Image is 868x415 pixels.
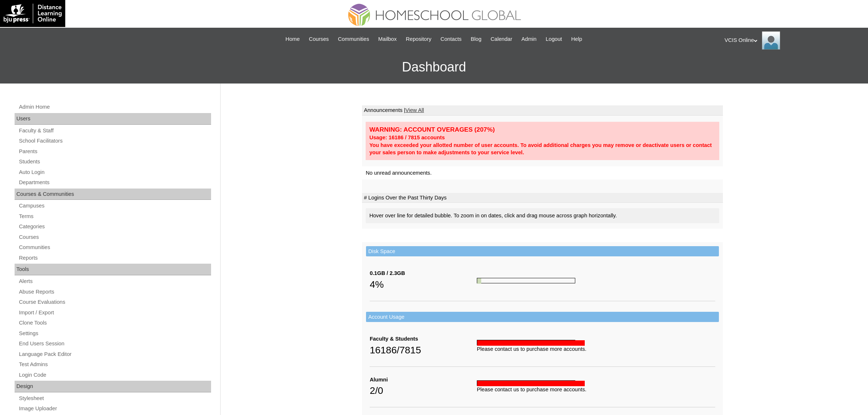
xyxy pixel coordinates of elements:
[18,102,211,112] a: Admin Home
[18,157,211,166] a: Students
[487,35,516,43] a: Calendar
[18,360,211,369] a: Test Admins
[370,269,477,277] div: 0.1GB / 2.3GB
[366,246,719,257] td: Disk Space
[366,312,719,322] td: Account Usage
[334,35,373,43] a: Communities
[370,343,477,357] div: 16186/7815
[437,35,465,43] a: Contacts
[762,31,780,50] img: VCIS Online Admin
[477,386,715,393] div: Please contact us to purchase more accounts.
[15,113,211,125] div: Users
[18,243,211,252] a: Communities
[375,35,401,43] a: Mailbox
[546,35,562,43] span: Logout
[305,35,332,43] a: Courses
[15,189,211,200] div: Courses & Communities
[309,35,329,43] span: Courses
[4,51,864,84] h3: Dashboard
[18,308,211,317] a: Import / Export
[18,371,211,380] a: Login Code
[18,201,211,210] a: Campuses
[366,208,719,223] div: Hover over line for detailed bubble. To zoom in on dates, click and drag mouse across graph horiz...
[18,178,211,187] a: Departments
[18,233,211,242] a: Courses
[542,35,566,43] a: Logout
[18,277,211,286] a: Alerts
[18,287,211,296] a: Abuse Reports
[362,105,723,116] td: Announcements |
[18,136,211,146] a: School Facilitators
[18,318,211,327] a: Clone Tools
[440,35,462,43] span: Contacts
[18,126,211,135] a: Faculty & Staff
[18,350,211,359] a: Language Pack Editor
[471,35,481,43] span: Blog
[370,376,477,384] div: Alumni
[18,298,211,307] a: Course Evaluations
[4,4,62,23] img: logo-white.png
[369,125,716,134] div: WARNING: ACCOUNT OVERAGES (207%)
[369,141,716,156] div: You have exceeded your allotted number of user accounts. To avoid additional charges you may remo...
[18,329,211,338] a: Settings
[370,383,477,398] div: 2/0
[521,35,537,43] span: Admin
[18,212,211,221] a: Terms
[518,35,540,43] a: Admin
[18,222,211,231] a: Categories
[369,135,445,140] strong: Usage: 16186 / 7815 accounts
[338,35,369,43] span: Communities
[405,107,424,113] a: View All
[402,35,435,43] a: Repository
[725,31,861,50] div: VCIS Online
[15,381,211,392] div: Design
[477,345,715,353] div: Please contact us to purchase more accounts.
[18,168,211,177] a: Auto Login
[282,35,303,43] a: Home
[285,35,300,43] span: Home
[18,394,211,403] a: Stylesheet
[571,35,582,43] span: Help
[18,253,211,263] a: Reports
[18,147,211,156] a: Parents
[467,35,485,43] a: Blog
[362,193,723,203] td: # Logins Over the Past Thirty Days
[18,339,211,348] a: End Users Session
[491,35,512,43] span: Calendar
[15,264,211,275] div: Tools
[406,35,431,43] span: Repository
[370,277,477,292] div: 4%
[18,404,211,413] a: Image Uploader
[370,335,477,343] div: Faculty & Students
[568,35,586,43] a: Help
[378,35,397,43] span: Mailbox
[362,166,723,180] td: No unread announcements.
